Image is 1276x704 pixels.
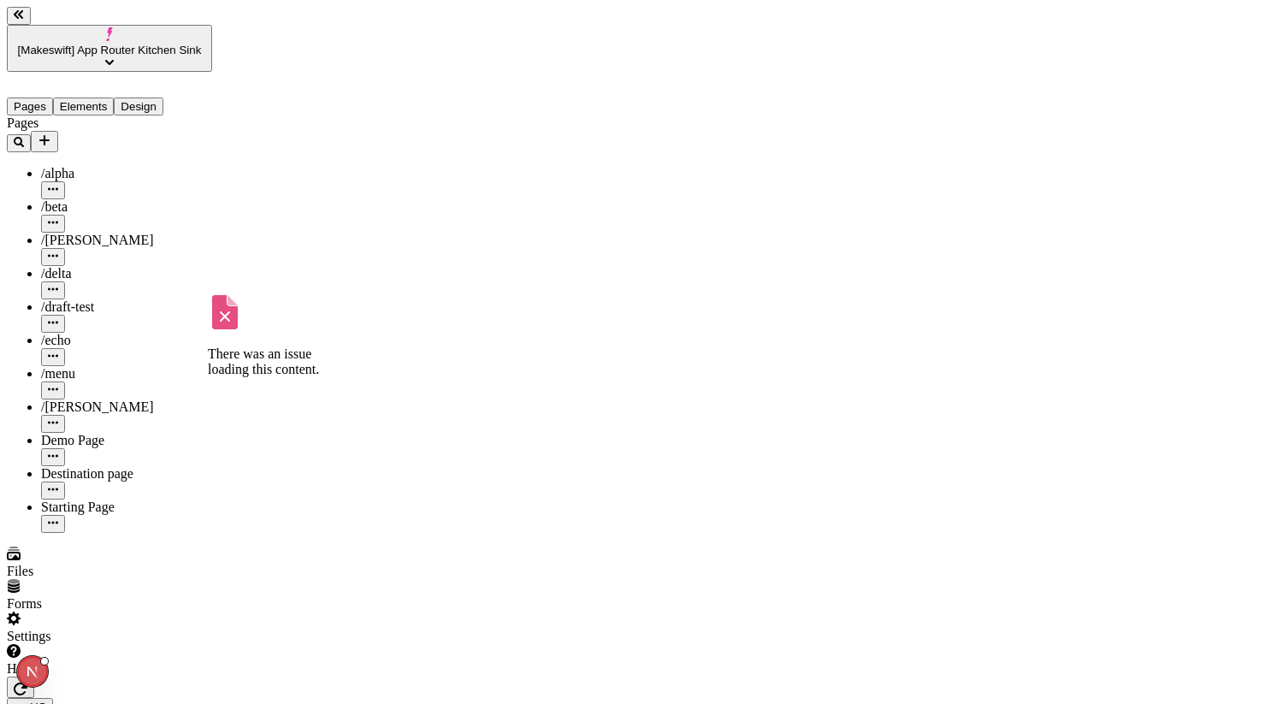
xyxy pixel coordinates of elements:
p: There was an issue loading this content. [208,346,336,377]
p: Cookie Test Route [7,14,250,29]
div: Starting Page [41,500,212,515]
div: Files [7,564,212,579]
span: [Makeswift] App Router Kitchen Sink [18,44,202,56]
div: /[PERSON_NAME] [41,399,212,415]
button: [Makeswift] App Router Kitchen Sink [7,25,212,72]
div: /beta [41,199,212,215]
div: /[PERSON_NAME] [41,233,212,248]
div: /alpha [41,166,212,181]
div: /delta [41,266,212,281]
div: Settings [7,629,212,644]
div: /echo [41,333,212,348]
button: Design [114,98,163,115]
div: /menu [41,366,212,382]
div: /draft-test [41,299,212,315]
div: Help [7,661,212,677]
div: Destination page [41,466,212,482]
div: Pages [7,115,212,131]
div: Demo Page [41,433,212,448]
div: Forms [7,596,212,612]
button: Elements [53,98,115,115]
button: Add new [31,131,58,152]
button: Pages [7,98,53,115]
